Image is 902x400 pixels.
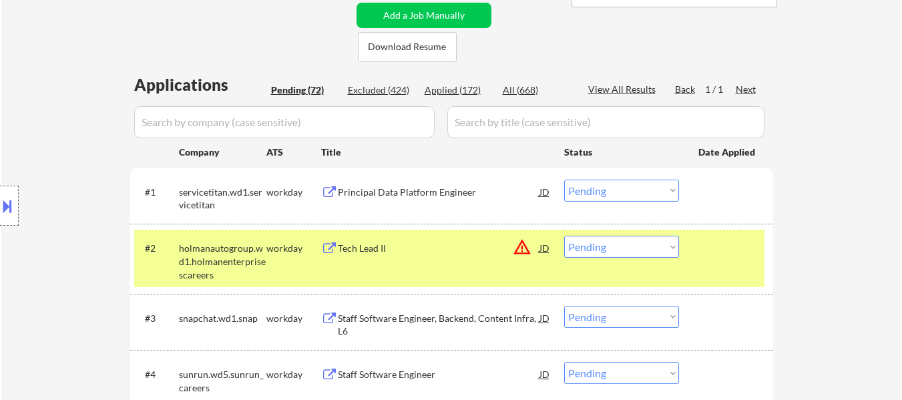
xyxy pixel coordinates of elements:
div: Pending (72) [271,83,338,97]
div: Staff Software Engineer, Backend, Content Infra, L6 [338,312,539,338]
div: Next [736,83,757,96]
div: Title [321,146,551,159]
div: workday [266,312,321,325]
div: sunrun.wd5.sunrun_careers [179,368,266,394]
div: Principal Data Platform Engineer [338,186,539,199]
div: Staff Software Engineer [338,368,539,381]
div: workday [266,368,321,381]
div: Tech Lead II [338,242,539,255]
div: 1 / 1 [705,83,736,96]
div: ATS [266,146,321,159]
div: All (668) [503,83,570,97]
div: Applied (172) [425,83,491,97]
div: JD [538,362,551,386]
div: JD [538,236,551,260]
div: JD [538,180,551,204]
div: workday [266,242,321,255]
div: workday [266,186,321,199]
div: Excluded (424) [348,83,415,97]
div: #4 [145,368,168,381]
button: Add a Job Manually [357,3,491,28]
div: Back [675,83,696,96]
input: Search by title (case sensitive) [447,106,764,138]
div: Status [564,140,679,164]
button: Download Resume [358,32,457,62]
button: warning_amber [513,238,531,256]
input: Search by company (case sensitive) [134,106,435,138]
div: Applications [134,77,266,93]
div: Date Applied [698,146,757,159]
div: View All Results [588,83,660,96]
div: JD [538,306,551,330]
